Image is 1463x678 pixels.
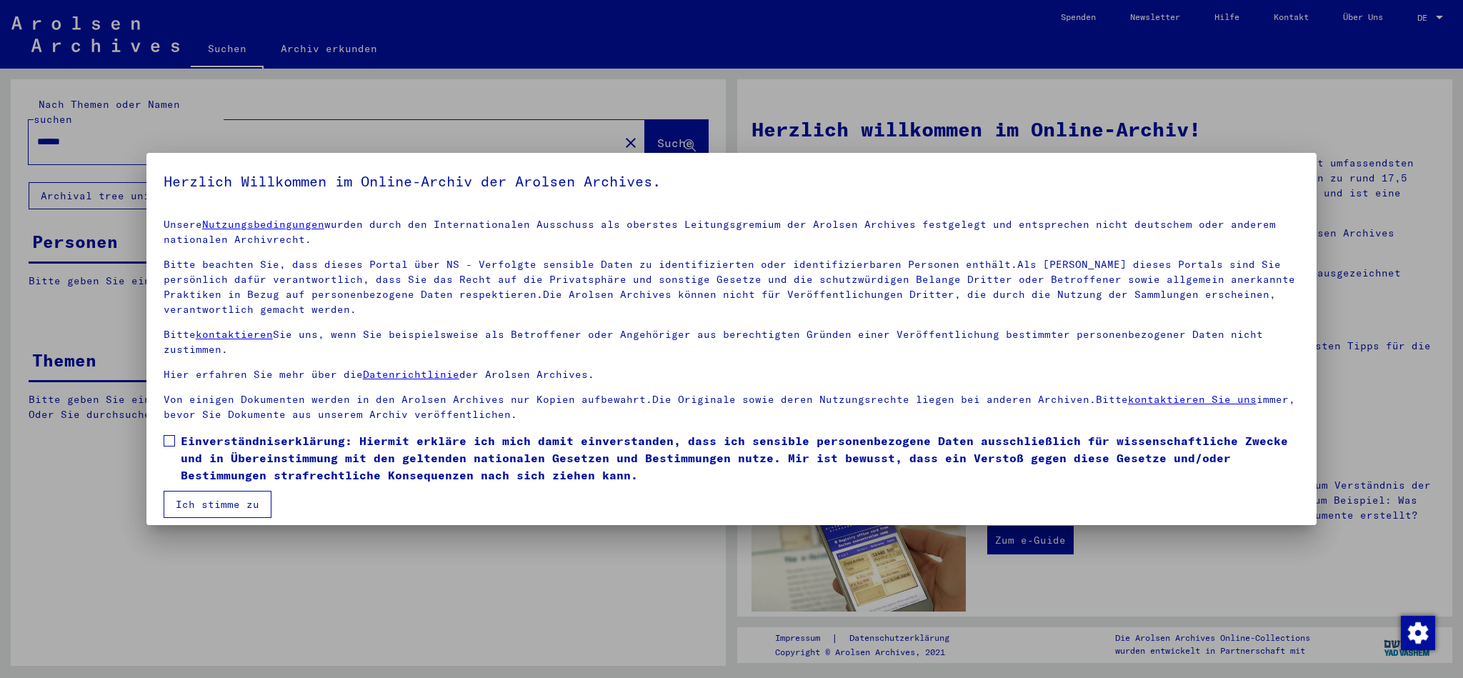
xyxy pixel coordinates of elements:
[164,170,1299,193] h5: Herzlich Willkommen im Online-Archiv der Arolsen Archives.
[164,491,271,518] button: Ich stimme zu
[164,367,1299,382] p: Hier erfahren Sie mehr über die der Arolsen Archives.
[164,257,1299,317] p: Bitte beachten Sie, dass dieses Portal über NS - Verfolgte sensible Daten zu identifizierten oder...
[164,327,1299,357] p: Bitte Sie uns, wenn Sie beispielsweise als Betroffener oder Angehöriger aus berechtigten Gründen ...
[202,218,324,231] a: Nutzungsbedingungen
[1128,393,1257,406] a: kontaktieren Sie uns
[1400,615,1434,649] div: Zustimmung ändern
[1401,616,1435,650] img: Zustimmung ändern
[164,392,1299,422] p: Von einigen Dokumenten werden in den Arolsen Archives nur Kopien aufbewahrt.Die Originale sowie d...
[363,368,459,381] a: Datenrichtlinie
[196,328,273,341] a: kontaktieren
[164,217,1299,247] p: Unsere wurden durch den Internationalen Ausschuss als oberstes Leitungsgremium der Arolsen Archiv...
[181,432,1299,484] span: Einverständniserklärung: Hiermit erkläre ich mich damit einverstanden, dass ich sensible personen...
